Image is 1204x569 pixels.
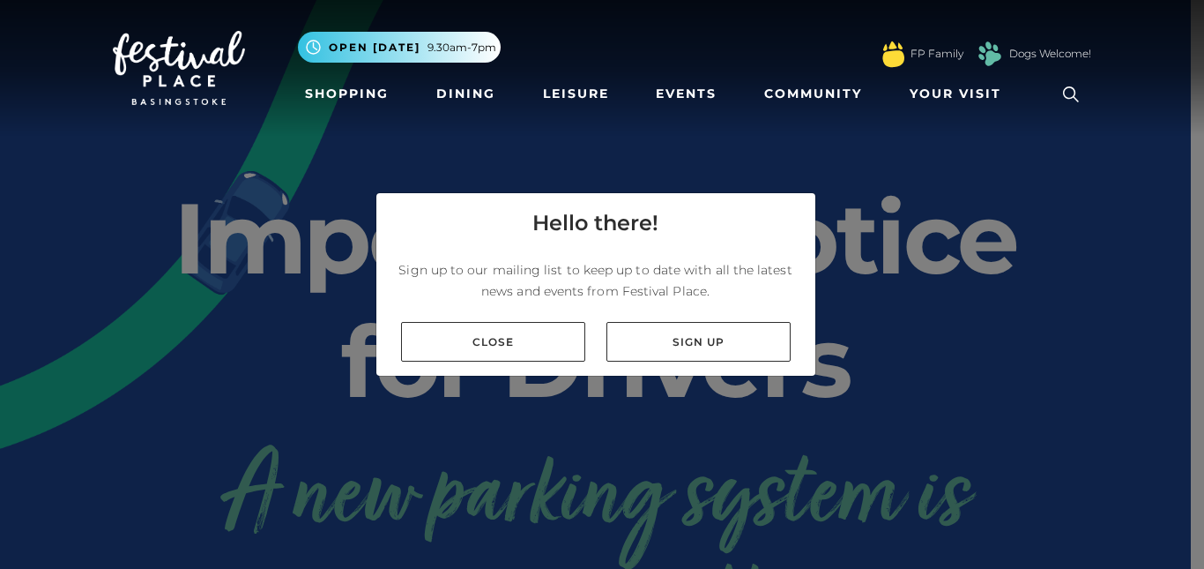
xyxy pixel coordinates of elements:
[903,78,1017,110] a: Your Visit
[536,78,616,110] a: Leisure
[649,78,724,110] a: Events
[390,259,801,302] p: Sign up to our mailing list to keep up to date with all the latest news and events from Festival ...
[298,78,396,110] a: Shopping
[606,322,791,362] a: Sign up
[298,32,501,63] button: Open [DATE] 9.30am-7pm
[401,322,585,362] a: Close
[757,78,869,110] a: Community
[429,78,502,110] a: Dining
[329,40,420,56] span: Open [DATE]
[910,46,963,62] a: FP Family
[1009,46,1091,62] a: Dogs Welcome!
[532,207,658,239] h4: Hello there!
[427,40,496,56] span: 9.30am-7pm
[910,85,1001,103] span: Your Visit
[113,31,245,105] img: Festival Place Logo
